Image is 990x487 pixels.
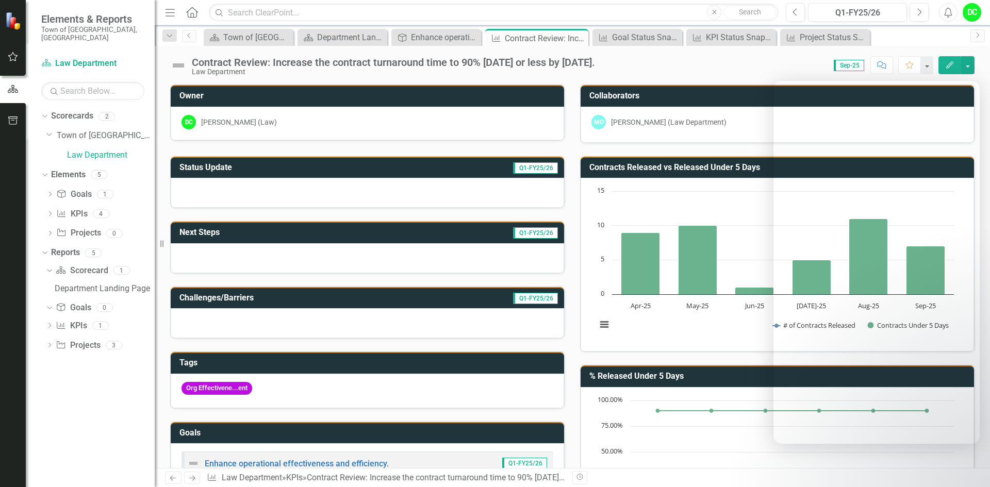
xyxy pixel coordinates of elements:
[505,32,586,45] div: Contract Review: Increase the contract turnaround time to 90% [DATE] or less by [DATE].
[800,31,867,44] div: Project Status Snapshot
[834,60,864,71] span: Sep-25
[601,446,623,456] text: 50.00%
[91,171,107,179] div: 5
[597,220,604,229] text: 10
[595,31,680,44] a: Goal Status Snapshot
[513,162,558,174] span: Q1-FY25/26
[192,68,595,76] div: Law Department
[286,473,303,482] a: KPIs
[187,457,200,469] img: Not Defined
[631,301,651,310] text: Apr-25
[394,31,478,44] a: Enhance operational effectiveness and efficiency.
[317,31,385,44] div: Department Landing Page
[92,321,109,330] div: 1
[179,293,414,303] h3: Challenges/Barriers
[192,57,595,68] div: Contract Review: Increase the contract turnaround time to 90% [DATE] or less by [DATE].
[686,301,708,310] text: May-25
[783,31,867,44] a: Project Status Snapshot
[222,473,282,482] a: Law Department
[589,91,969,100] h3: Collaborators
[502,458,547,469] span: Q1-FY25/26
[206,31,291,44] a: Town of [GEOGRAPHIC_DATA] Page
[56,340,100,351] a: Projects
[41,58,144,70] a: Law Department
[812,7,903,19] div: Q1-FY25/26
[307,473,624,482] div: Contract Review: Increase the contract turnaround time to 90% [DATE] or less by [DATE].
[209,4,778,22] input: Search ClearPoint...
[773,321,856,330] button: Show # of Contracts Released
[201,117,277,127] div: [PERSON_NAME] (Law)
[591,186,963,341] div: Chart. Highcharts interactive chart.
[5,12,23,30] img: ClearPoint Strategy
[739,8,761,16] span: Search
[679,226,717,295] path: May-25, 10. Contracts Under 5 Days.
[67,149,155,161] a: Law Department
[597,186,604,195] text: 15
[93,209,109,218] div: 4
[735,288,774,295] path: Jun-25, 1. Contracts Under 5 Days.
[51,169,86,181] a: Elements
[589,163,969,172] h3: Contracts Released vs Released Under 5 Days
[808,3,907,22] button: Q1-FY25/26
[85,248,102,257] div: 5
[656,409,929,413] g: Target % of Contracts under 5 Days, series 2 of 2. Line with 6 data points.
[106,229,123,238] div: 0
[689,31,773,44] a: KPI Status Snapshot
[773,81,980,444] iframe: Intercom live chat
[709,409,714,413] path: May-25, 90. Target % of Contracts under 5 Days.
[621,219,945,295] g: Contracts Under 5 Days, series 2 of 2. Bar series with 6 bars.
[223,31,291,44] div: Town of [GEOGRAPHIC_DATA] Page
[179,358,559,367] h3: Tags
[56,302,91,314] a: Goals
[963,3,981,22] button: DC
[601,421,623,430] text: 75.00%
[56,189,91,200] a: Goals
[55,284,155,293] div: Department Landing Page
[98,112,115,121] div: 2
[41,25,144,42] small: Town of [GEOGRAPHIC_DATA], [GEOGRAPHIC_DATA]
[764,409,768,413] path: Jun-25, 90. Target % of Contracts under 5 Days.
[513,293,558,304] span: Q1-FY25/26
[181,115,196,129] div: DC
[106,341,122,349] div: 3
[51,247,80,259] a: Reports
[179,163,382,172] h3: Status Update
[179,228,357,237] h3: Next Steps
[205,459,389,468] a: Enhance operational effectiveness and efficiency.
[56,265,108,277] a: Scorecard
[513,227,558,239] span: Q1-FY25/26
[706,31,773,44] div: KPI Status Snapshot
[170,57,187,74] img: Not Defined
[612,31,680,44] div: Goal Status Snapshot
[621,233,660,295] path: Apr-25, 9. Contracts Under 5 Days.
[598,395,623,404] text: 100.00%
[179,91,559,100] h3: Owner
[52,280,155,297] a: Department Landing Page
[181,382,252,395] span: Org Effectivene...ent
[179,428,559,438] h3: Goals
[744,301,764,310] text: Jun-25
[656,409,660,413] path: Apr-25, 90. Target % of Contracts under 5 Days.
[57,130,155,142] a: Town of [GEOGRAPHIC_DATA]
[601,289,604,298] text: 0
[41,82,144,100] input: Search Below...
[56,227,101,239] a: Projects
[589,372,969,381] h3: % Released Under 5 Days
[56,208,87,220] a: KPIs
[591,115,606,129] div: MO
[56,320,87,332] a: KPIs
[411,31,478,44] div: Enhance operational effectiveness and efficiency.
[724,5,775,20] button: Search
[97,190,113,198] div: 1
[591,186,959,341] svg: Interactive chart
[51,110,93,122] a: Scorecards
[41,13,144,25] span: Elements & Reports
[611,117,727,127] div: [PERSON_NAME] (Law Department)
[300,31,385,44] a: Department Landing Page
[207,472,565,484] div: » »
[113,266,130,275] div: 1
[96,304,113,312] div: 0
[601,254,604,263] text: 5
[597,317,612,332] button: View chart menu, Chart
